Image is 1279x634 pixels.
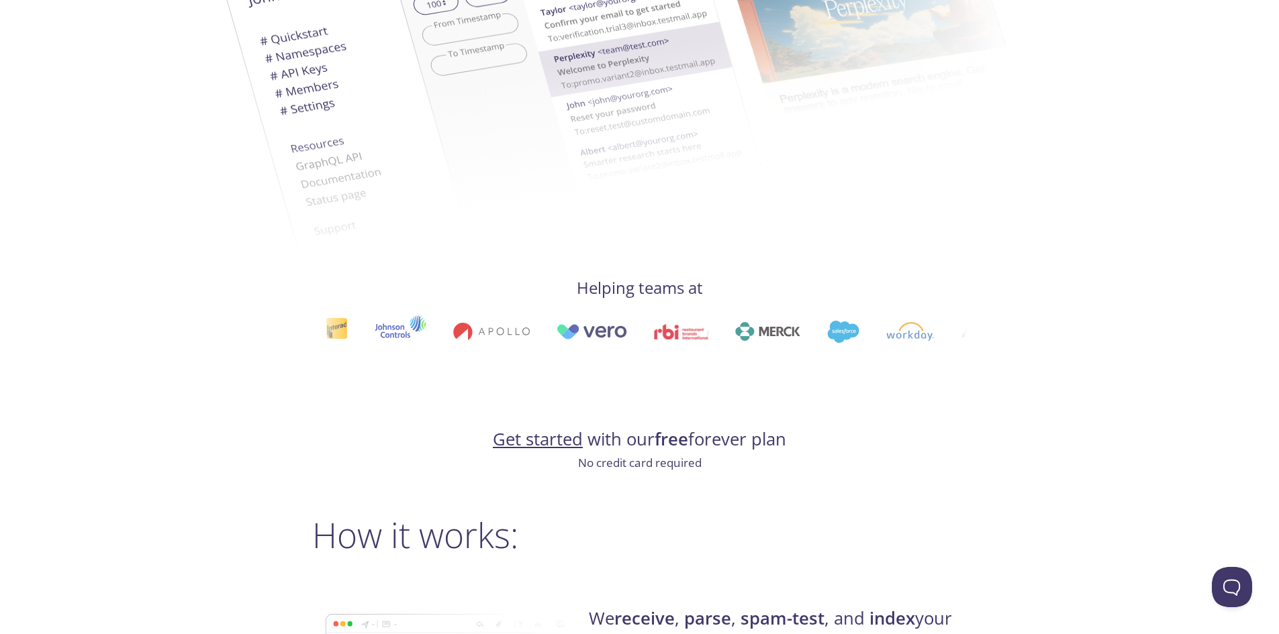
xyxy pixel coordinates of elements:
iframe: Help Scout Beacon - Open [1212,567,1252,607]
img: salesforce [775,321,808,343]
h4: with our forever plan [312,428,967,451]
img: johnsoncontrols [323,315,375,348]
h4: Helping teams at [312,277,967,299]
p: No credit card required [312,454,967,472]
img: workday [835,322,882,341]
img: atlassian [909,322,995,341]
strong: parse [684,606,731,630]
img: vero [505,324,576,339]
strong: index [869,606,915,630]
strong: spam-test [741,606,824,630]
h2: How it works: [312,515,967,555]
img: merck [683,322,749,341]
strong: receive [614,606,675,630]
strong: free [655,427,688,451]
a: Get started [493,427,583,451]
img: rbi [602,324,657,339]
img: apollo [401,322,478,341]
